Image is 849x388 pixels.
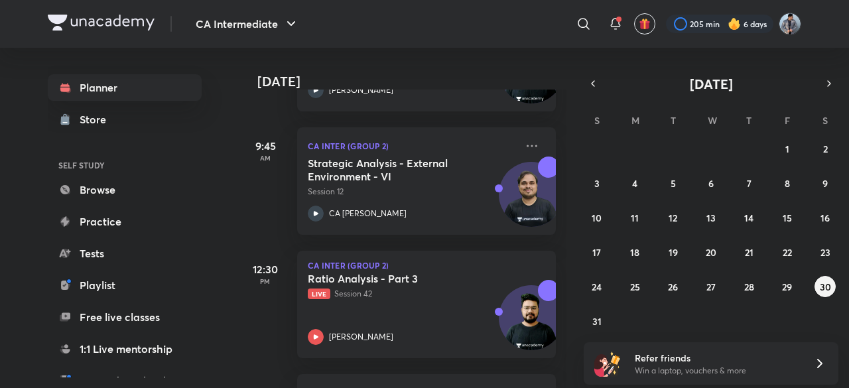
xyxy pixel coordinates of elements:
button: August 29, 2025 [777,276,798,297]
a: Free live classes [48,304,202,330]
abbr: August 31, 2025 [592,315,602,328]
abbr: Friday [785,114,790,127]
h6: Refer friends [635,351,798,365]
img: streak [728,17,741,31]
h4: [DATE] [257,74,569,90]
button: August 9, 2025 [815,172,836,194]
abbr: Monday [631,114,639,127]
abbr: August 20, 2025 [706,246,716,259]
img: Manthan Hasija [779,13,801,35]
a: 1:1 Live mentorship [48,336,202,362]
abbr: Wednesday [708,114,717,127]
button: August 14, 2025 [738,207,759,228]
button: August 4, 2025 [624,172,645,194]
button: August 31, 2025 [586,310,608,332]
abbr: August 27, 2025 [706,281,716,293]
span: Live [308,289,330,299]
button: August 12, 2025 [663,207,684,228]
img: referral [594,350,621,377]
abbr: August 10, 2025 [592,212,602,224]
p: PM [239,277,292,285]
button: August 2, 2025 [815,138,836,159]
abbr: Saturday [822,114,828,127]
abbr: August 26, 2025 [668,281,678,293]
button: August 7, 2025 [738,172,759,194]
a: Playlist [48,272,202,298]
p: [PERSON_NAME] [329,331,393,343]
abbr: August 9, 2025 [822,177,828,190]
button: August 19, 2025 [663,241,684,263]
img: avatar [639,18,651,30]
abbr: August 5, 2025 [671,177,676,190]
button: August 23, 2025 [815,241,836,263]
abbr: August 3, 2025 [594,177,600,190]
h6: SELF STUDY [48,154,202,176]
img: Avatar [499,292,563,356]
abbr: August 7, 2025 [747,177,751,190]
abbr: August 29, 2025 [782,281,792,293]
a: Practice [48,208,202,235]
p: CA Inter (Group 2) [308,261,545,269]
abbr: August 15, 2025 [783,212,792,224]
button: August 25, 2025 [624,276,645,297]
abbr: Sunday [594,114,600,127]
p: Session 42 [308,288,516,300]
abbr: August 14, 2025 [744,212,753,224]
img: Company Logo [48,15,155,31]
button: August 16, 2025 [815,207,836,228]
button: August 30, 2025 [815,276,836,297]
button: avatar [634,13,655,34]
button: August 21, 2025 [738,241,759,263]
h5: 12:30 [239,261,292,277]
button: August 1, 2025 [777,138,798,159]
abbr: August 28, 2025 [744,281,754,293]
button: August 6, 2025 [700,172,722,194]
button: August 26, 2025 [663,276,684,297]
button: [DATE] [602,74,820,93]
button: August 13, 2025 [700,207,722,228]
span: [DATE] [690,75,733,93]
abbr: August 11, 2025 [631,212,639,224]
h5: Strategic Analysis - External Environment - VI [308,157,473,183]
abbr: August 22, 2025 [783,246,792,259]
button: August 27, 2025 [700,276,722,297]
abbr: August 6, 2025 [708,177,714,190]
a: Store [48,106,202,133]
abbr: August 1, 2025 [785,143,789,155]
a: Planner [48,74,202,101]
a: Browse [48,176,202,203]
p: AM [239,154,292,162]
abbr: August 4, 2025 [632,177,637,190]
p: Win a laptop, vouchers & more [635,365,798,377]
button: August 10, 2025 [586,207,608,228]
a: Company Logo [48,15,155,34]
abbr: Thursday [746,114,751,127]
abbr: August 16, 2025 [820,212,830,224]
button: August 24, 2025 [586,276,608,297]
button: August 5, 2025 [663,172,684,194]
button: August 3, 2025 [586,172,608,194]
h5: 9:45 [239,138,292,154]
button: August 22, 2025 [777,241,798,263]
p: [PERSON_NAME] [329,84,393,96]
abbr: August 18, 2025 [630,246,639,259]
abbr: August 12, 2025 [669,212,677,224]
button: August 18, 2025 [624,241,645,263]
button: August 15, 2025 [777,207,798,228]
abbr: Tuesday [671,114,676,127]
a: Tests [48,240,202,267]
div: Store [80,111,114,127]
h5: Ratio Analysis - Part 3 [308,272,473,285]
abbr: August 19, 2025 [669,246,678,259]
abbr: August 8, 2025 [785,177,790,190]
button: August 8, 2025 [777,172,798,194]
abbr: August 24, 2025 [592,281,602,293]
button: August 17, 2025 [586,241,608,263]
p: Session 12 [308,186,516,198]
abbr: August 25, 2025 [630,281,640,293]
abbr: August 23, 2025 [820,246,830,259]
abbr: August 17, 2025 [592,246,601,259]
p: CA Inter (Group 2) [308,138,516,154]
p: CA [PERSON_NAME] [329,208,407,220]
button: August 11, 2025 [624,207,645,228]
